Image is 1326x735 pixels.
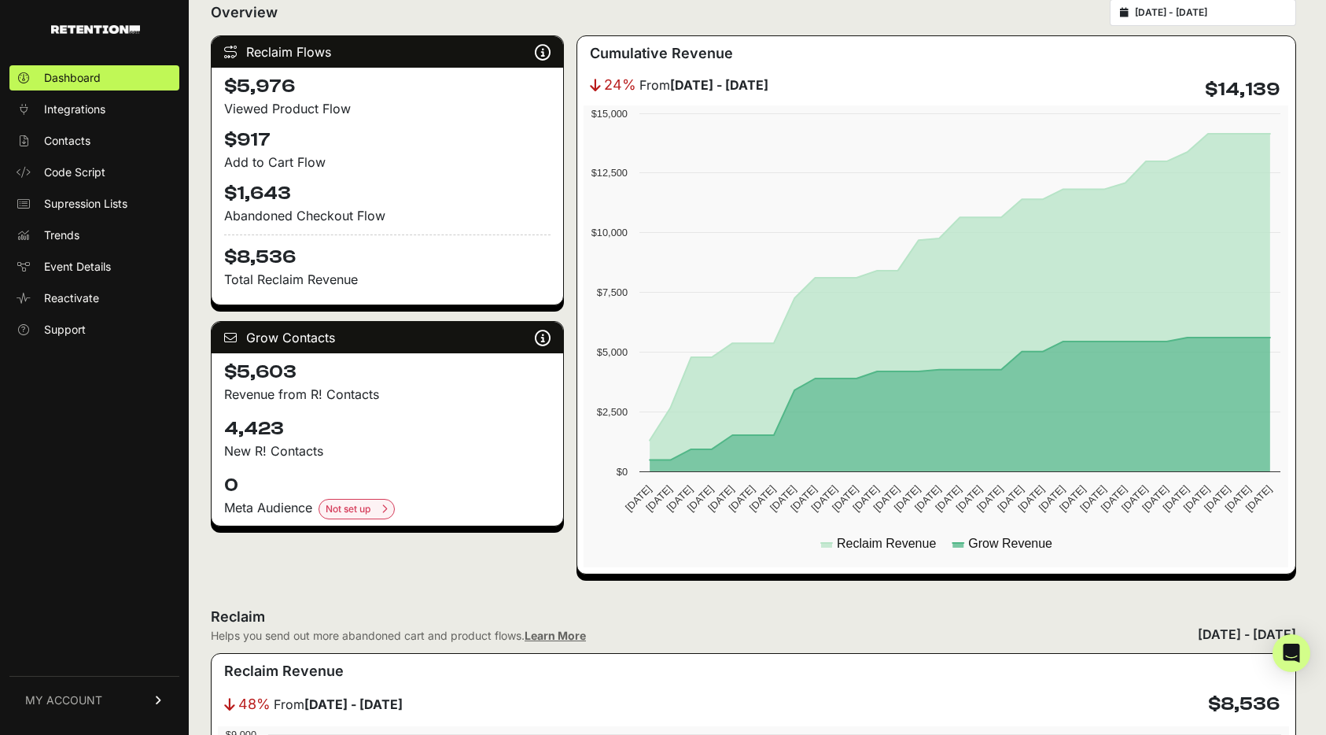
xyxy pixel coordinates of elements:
[591,167,628,179] text: $12,500
[789,483,820,514] text: [DATE]
[830,483,860,514] text: [DATE]
[274,695,403,714] span: From
[9,191,179,216] a: Supression Lists
[1198,625,1296,644] div: [DATE] - [DATE]
[974,483,1005,514] text: [DATE]
[224,127,551,153] h4: $917
[1057,483,1088,514] text: [DATE]
[871,483,902,514] text: [DATE]
[851,483,882,514] text: [DATE]
[9,254,179,279] a: Event Details
[224,473,551,498] h4: 0
[224,660,344,682] h3: Reclaim Revenue
[665,483,695,514] text: [DATE]
[44,196,127,212] span: Supression Lists
[1016,483,1047,514] text: [DATE]
[224,235,551,270] h4: $8,536
[623,483,654,514] text: [DATE]
[224,153,551,172] div: Add to Cart Flow
[25,693,102,708] span: MY ACCOUNT
[44,102,105,117] span: Integrations
[44,322,86,338] span: Support
[912,483,943,514] text: [DATE]
[224,206,551,225] div: Abandoned Checkout Flow
[1208,692,1280,717] h4: $8,536
[969,537,1053,550] text: Grow Revenue
[591,108,628,120] text: $15,000
[1140,483,1171,514] text: [DATE]
[809,483,840,514] text: [DATE]
[1037,483,1067,514] text: [DATE]
[211,606,586,628] h2: Reclaim
[837,537,936,550] text: Reclaim Revenue
[1119,483,1150,514] text: [DATE]
[768,483,798,514] text: [DATE]
[617,466,628,478] text: $0
[590,42,733,65] h3: Cumulative Revenue
[224,416,551,441] h4: 4,423
[44,227,79,243] span: Trends
[44,70,101,86] span: Dashboard
[604,74,636,96] span: 24%
[954,483,985,514] text: [DATE]
[591,227,628,238] text: $10,000
[9,286,179,311] a: Reactivate
[224,360,551,385] h4: $5,603
[9,160,179,185] a: Code Script
[224,270,551,289] p: Total Reclaim Revenue
[1273,634,1310,672] div: Open Intercom Messenger
[224,441,551,460] p: New R! Contacts
[1202,483,1232,514] text: [DATE]
[238,693,271,715] span: 48%
[727,483,757,514] text: [DATE]
[1223,483,1254,514] text: [DATE]
[224,498,551,519] div: Meta Audience
[9,676,179,724] a: MY ACCOUNT
[639,76,768,94] span: From
[747,483,778,514] text: [DATE]
[9,223,179,248] a: Trends
[1205,77,1280,102] h4: $14,139
[9,317,179,342] a: Support
[597,346,628,358] text: $5,000
[224,181,551,206] h4: $1,643
[211,628,586,644] div: Helps you send out more abandoned cart and product flows.
[1181,483,1212,514] text: [DATE]
[211,2,278,24] h2: Overview
[9,97,179,122] a: Integrations
[9,65,179,90] a: Dashboard
[597,406,628,418] text: $2,500
[1099,483,1129,514] text: [DATE]
[1078,483,1109,514] text: [DATE]
[44,133,90,149] span: Contacts
[1161,483,1192,514] text: [DATE]
[705,483,736,514] text: [DATE]
[597,286,628,298] text: $7,500
[44,259,111,275] span: Event Details
[670,77,768,93] strong: [DATE] - [DATE]
[212,36,563,68] div: Reclaim Flows
[525,629,586,642] a: Learn More
[51,25,140,34] img: Retention.com
[892,483,923,514] text: [DATE]
[685,483,716,514] text: [DATE]
[996,483,1026,514] text: [DATE]
[224,74,551,99] h4: $5,976
[9,128,179,153] a: Contacts
[44,290,99,306] span: Reactivate
[1243,483,1274,514] text: [DATE]
[224,99,551,118] div: Viewed Product Flow
[934,483,964,514] text: [DATE]
[304,696,403,712] strong: [DATE] - [DATE]
[44,164,105,180] span: Code Script
[224,385,551,404] p: Revenue from R! Contacts
[212,322,563,353] div: Grow Contacts
[644,483,675,514] text: [DATE]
